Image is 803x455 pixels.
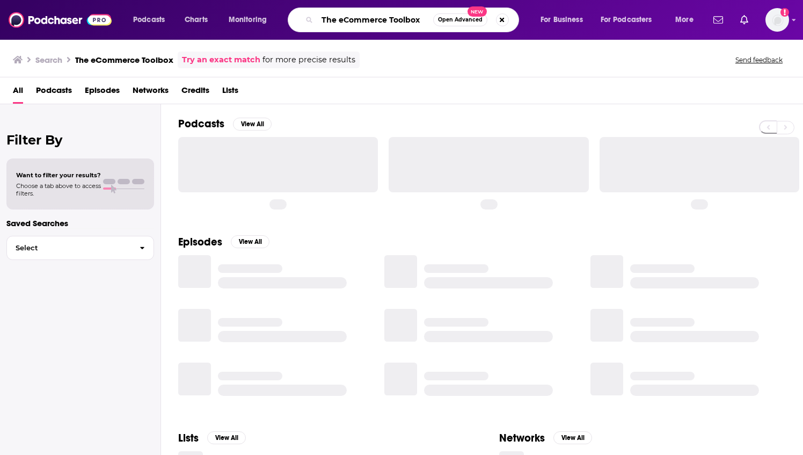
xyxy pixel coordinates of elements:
[222,82,238,104] a: Lists
[75,55,173,65] h3: The eCommerce Toolbox
[499,431,545,445] h2: Networks
[231,235,269,248] button: View All
[553,431,592,444] button: View All
[178,117,272,131] a: PodcastsView All
[468,6,487,17] span: New
[765,8,789,32] span: Logged in as meg_reilly_edl
[36,82,72,104] a: Podcasts
[438,17,483,23] span: Open Advanced
[262,54,355,66] span: for more precise results
[85,82,120,104] a: Episodes
[6,236,154,260] button: Select
[133,12,165,27] span: Podcasts
[16,171,101,179] span: Want to filter your results?
[182,54,260,66] a: Try an exact match
[709,11,727,29] a: Show notifications dropdown
[35,55,62,65] h3: Search
[732,55,786,64] button: Send feedback
[181,82,209,104] a: Credits
[178,235,269,249] a: EpisodesView All
[298,8,529,32] div: Search podcasts, credits, & more...
[675,12,693,27] span: More
[541,12,583,27] span: For Business
[6,132,154,148] h2: Filter By
[133,82,169,104] a: Networks
[178,117,224,131] h2: Podcasts
[185,12,208,27] span: Charts
[178,431,246,445] a: ListsView All
[668,11,707,28] button: open menu
[178,235,222,249] h2: Episodes
[233,118,272,131] button: View All
[207,431,246,444] button: View All
[178,431,199,445] h2: Lists
[317,11,433,28] input: Search podcasts, credits, & more...
[433,13,487,26] button: Open AdvancedNew
[736,11,753,29] a: Show notifications dropdown
[229,12,267,27] span: Monitoring
[594,11,668,28] button: open menu
[780,8,789,17] svg: Add a profile image
[13,82,23,104] a: All
[178,11,214,28] a: Charts
[9,10,112,30] img: Podchaser - Follow, Share and Rate Podcasts
[765,8,789,32] button: Show profile menu
[221,11,281,28] button: open menu
[6,218,154,228] p: Saved Searches
[7,244,131,251] span: Select
[499,431,592,445] a: NetworksView All
[126,11,179,28] button: open menu
[601,12,652,27] span: For Podcasters
[16,182,101,197] span: Choose a tab above to access filters.
[765,8,789,32] img: User Profile
[533,11,596,28] button: open menu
